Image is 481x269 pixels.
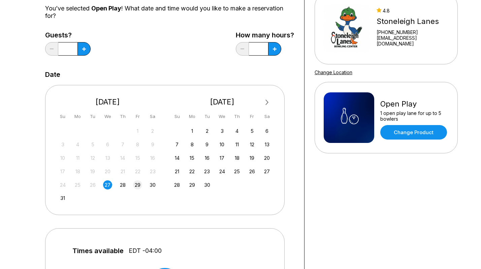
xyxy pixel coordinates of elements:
div: Not available Wednesday, August 6th, 2025 [103,140,112,149]
div: Choose Sunday, September 28th, 2025 [172,180,182,189]
div: Choose Friday, September 12th, 2025 [248,140,257,149]
div: We [103,112,112,121]
div: Sa [148,112,157,121]
div: Sa [262,112,271,121]
div: Choose Monday, September 8th, 2025 [188,140,197,149]
div: Choose Saturday, September 13th, 2025 [262,140,271,149]
div: Choose Saturday, September 27th, 2025 [262,167,271,176]
div: Not available Tuesday, August 12th, 2025 [88,153,97,162]
div: Mo [188,112,197,121]
div: Fr [133,112,142,121]
div: Choose Wednesday, September 24th, 2025 [218,167,227,176]
div: Choose Sunday, September 14th, 2025 [172,153,182,162]
div: Choose Thursday, September 18th, 2025 [232,153,242,162]
div: Not available Saturday, August 2nd, 2025 [148,126,157,136]
span: EDT -04:00 [129,247,162,255]
div: Choose Friday, August 29th, 2025 [133,180,142,189]
div: We [218,112,227,121]
div: Not available Tuesday, August 26th, 2025 [88,180,97,189]
div: Not available Sunday, August 10th, 2025 [58,153,67,162]
label: How many hours? [236,31,294,39]
div: Choose Tuesday, September 16th, 2025 [202,153,212,162]
div: Su [58,112,67,121]
div: Choose Tuesday, September 23rd, 2025 [202,167,212,176]
div: Not available Friday, August 15th, 2025 [133,153,142,162]
div: Su [172,112,182,121]
div: Choose Saturday, September 20th, 2025 [262,153,271,162]
div: Not available Friday, August 1st, 2025 [133,126,142,136]
div: Not available Thursday, August 7th, 2025 [118,140,127,149]
div: [DATE] [170,97,275,107]
div: Choose Wednesday, September 3rd, 2025 [218,126,227,136]
div: Not available Monday, August 25th, 2025 [73,180,82,189]
div: Not available Wednesday, August 20th, 2025 [103,167,112,176]
div: Not available Saturday, August 23rd, 2025 [148,167,157,176]
div: Choose Tuesday, September 30th, 2025 [202,180,212,189]
div: Not available Tuesday, August 5th, 2025 [88,140,97,149]
div: Tu [88,112,97,121]
span: Open Play [91,5,121,12]
div: Choose Tuesday, September 9th, 2025 [202,140,212,149]
img: Stoneleigh Lanes [324,3,371,54]
div: Choose Saturday, September 6th, 2025 [262,126,271,136]
div: Choose Tuesday, September 2nd, 2025 [202,126,212,136]
div: Tu [202,112,212,121]
div: Choose Saturday, August 30th, 2025 [148,180,157,189]
div: Not available Monday, August 18th, 2025 [73,167,82,176]
div: Th [232,112,242,121]
div: month 2025-08 [57,126,158,203]
button: Next Month [262,97,272,108]
div: Choose Monday, September 22nd, 2025 [188,167,197,176]
div: [PHONE_NUMBER] [377,29,449,35]
div: Choose Sunday, September 21st, 2025 [172,167,182,176]
div: Not available Monday, August 4th, 2025 [73,140,82,149]
div: Choose Thursday, September 4th, 2025 [232,126,242,136]
label: Date [45,71,60,78]
a: Change Product [380,125,447,140]
div: Mo [73,112,82,121]
div: Not available Sunday, August 24th, 2025 [58,180,67,189]
div: 4.8 [377,8,449,13]
div: [DATE] [56,97,160,107]
div: Not available Saturday, August 16th, 2025 [148,153,157,162]
div: Choose Friday, September 19th, 2025 [248,153,257,162]
div: You’ve selected ! What date and time would you like to make a reservation for? [45,5,294,20]
div: Not available Saturday, August 9th, 2025 [148,140,157,149]
label: Guests? [45,31,91,39]
div: Choose Wednesday, August 27th, 2025 [103,180,112,189]
div: Choose Thursday, September 11th, 2025 [232,140,242,149]
div: Choose Thursday, September 25th, 2025 [232,167,242,176]
div: Choose Monday, September 29th, 2025 [188,180,197,189]
div: Not available Thursday, August 21st, 2025 [118,167,127,176]
div: Fr [248,112,257,121]
div: Choose Wednesday, September 17th, 2025 [218,153,227,162]
div: Choose Monday, September 15th, 2025 [188,153,197,162]
div: Not available Wednesday, August 13th, 2025 [103,153,112,162]
img: Open Play [324,92,374,143]
div: Choose Friday, September 5th, 2025 [248,126,257,136]
div: Not available Thursday, August 14th, 2025 [118,153,127,162]
div: 1 open play lane for up to 5 bowlers [380,110,449,122]
div: Not available Friday, August 22nd, 2025 [133,167,142,176]
div: Choose Thursday, August 28th, 2025 [118,180,127,189]
div: Not available Sunday, August 17th, 2025 [58,167,67,176]
div: Not available Monday, August 11th, 2025 [73,153,82,162]
div: Not available Friday, August 8th, 2025 [133,140,142,149]
a: Change Location [315,69,352,75]
div: Choose Friday, September 26th, 2025 [248,167,257,176]
div: Stoneleigh Lanes [377,17,449,26]
div: Choose Sunday, September 7th, 2025 [172,140,182,149]
div: Choose Wednesday, September 10th, 2025 [218,140,227,149]
div: Not available Sunday, August 3rd, 2025 [58,140,67,149]
span: Times available [72,247,124,255]
a: [EMAIL_ADDRESS][DOMAIN_NAME] [377,35,449,47]
div: Open Play [380,99,449,109]
div: Choose Sunday, August 31st, 2025 [58,193,67,203]
div: Not available Tuesday, August 19th, 2025 [88,167,97,176]
div: month 2025-09 [172,126,273,189]
div: Th [118,112,127,121]
div: Choose Monday, September 1st, 2025 [188,126,197,136]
